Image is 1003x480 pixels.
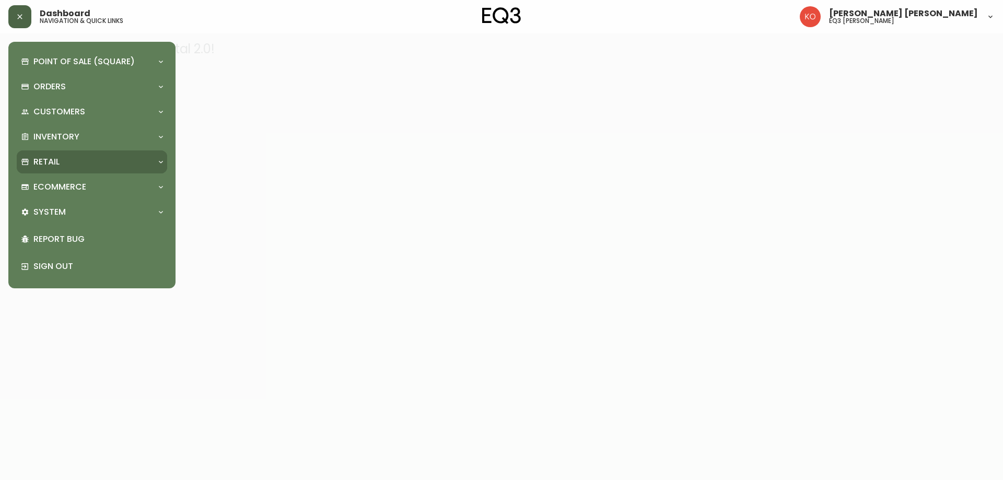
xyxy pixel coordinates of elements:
div: System [17,201,167,224]
div: Orders [17,75,167,98]
p: Ecommerce [33,181,86,193]
div: Retail [17,150,167,173]
div: Customers [17,100,167,123]
span: [PERSON_NAME] [PERSON_NAME] [829,9,978,18]
h5: eq3 [PERSON_NAME] [829,18,894,24]
img: logo [482,7,521,24]
p: Point of Sale (Square) [33,56,135,67]
p: Inventory [33,131,79,143]
div: Point of Sale (Square) [17,50,167,73]
p: Sign Out [33,261,163,272]
p: Customers [33,106,85,118]
div: Inventory [17,125,167,148]
h5: navigation & quick links [40,18,123,24]
p: Retail [33,156,60,168]
p: Orders [33,81,66,92]
div: Report Bug [17,226,167,253]
p: Report Bug [33,233,163,245]
span: Dashboard [40,9,90,18]
div: Sign Out [17,253,167,280]
img: 9beb5e5239b23ed26e0d832b1b8f6f2a [800,6,821,27]
div: Ecommerce [17,175,167,198]
p: System [33,206,66,218]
